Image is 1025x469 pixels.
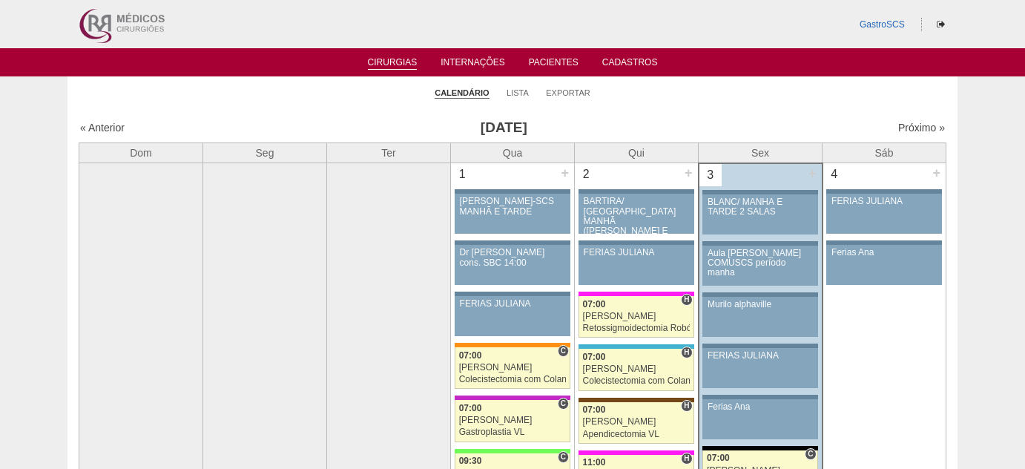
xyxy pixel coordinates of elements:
[823,142,946,163] th: Sáb
[707,453,730,463] span: 07:00
[583,376,690,386] div: Colecistectomia com Colangiografia VL
[702,348,817,388] a: FERIAS JULIANA
[708,249,813,278] div: Aula [PERSON_NAME] COMUSCS período manha
[459,403,482,413] span: 07:00
[368,57,418,70] a: Cirurgias
[460,299,566,309] div: FERIAS JULIANA
[699,164,722,186] div: 3
[455,194,570,234] a: [PERSON_NAME]-SCS MANHÃ E TARDE
[460,248,566,267] div: Dr [PERSON_NAME] cons. SBC 14:00
[558,163,571,183] div: +
[831,197,937,206] div: FERIAS JULIANA
[702,297,817,337] a: Murilo alphaville
[702,399,817,439] a: Ferias Ana
[460,197,566,216] div: [PERSON_NAME]-SCS MANHÃ E TARDE
[583,312,690,321] div: [PERSON_NAME]
[708,197,813,217] div: BLANC/ MANHÃ E TARDE 2 SALAS
[937,20,945,29] i: Sair
[682,163,695,183] div: +
[455,240,570,245] div: Key: Aviso
[579,450,694,455] div: Key: Pro Matre
[579,292,694,296] div: Key: Pro Matre
[583,430,690,439] div: Apendicectomia VL
[584,248,689,258] div: FERIAS JULIANA
[681,453,692,465] span: Hospital
[579,344,694,349] div: Key: Neomater
[80,122,125,134] a: « Anterior
[455,296,570,336] a: FERIAS JULIANA
[459,416,567,425] div: [PERSON_NAME]
[583,404,606,415] span: 07:00
[699,142,823,163] th: Sex
[529,57,579,72] a: Pacientes
[507,88,529,98] a: Lista
[702,246,817,286] a: Aula [PERSON_NAME] COMUSCS período manha
[455,292,570,296] div: Key: Aviso
[826,189,942,194] div: Key: Aviso
[546,88,590,98] a: Exportar
[558,451,569,463] span: Consultório
[451,142,575,163] th: Qua
[602,57,658,72] a: Cadastros
[435,88,489,99] a: Calendário
[79,142,203,163] th: Dom
[583,352,606,362] span: 07:00
[702,190,817,194] div: Key: Aviso
[558,345,569,357] span: Consultório
[579,402,694,444] a: H 07:00 [PERSON_NAME] Apendicectomia VL
[583,299,606,309] span: 07:00
[579,194,694,234] a: BARTIRA/ [GEOGRAPHIC_DATA] MANHÃ ([PERSON_NAME] E ANA)/ SANTA JOANA -TARDE
[806,164,819,183] div: +
[708,402,813,412] div: Ferias Ana
[826,240,942,245] div: Key: Aviso
[579,245,694,285] a: FERIAS JULIANA
[681,347,692,358] span: Hospital
[455,400,570,442] a: C 07:00 [PERSON_NAME] Gastroplastia VL
[681,400,692,412] span: Hospital
[805,448,816,460] span: Consultório
[459,427,567,437] div: Gastroplastia VL
[579,349,694,390] a: H 07:00 [PERSON_NAME] Colecistectomia com Colangiografia VL
[702,344,817,348] div: Key: Aviso
[823,163,846,186] div: 4
[702,446,817,450] div: Key: Blanc
[455,347,570,389] a: C 07:00 [PERSON_NAME] Colecistectomia com Colangiografia VL
[708,351,813,361] div: FERIAS JULIANA
[681,294,692,306] span: Hospital
[898,122,945,134] a: Próximo »
[579,189,694,194] div: Key: Aviso
[702,292,817,297] div: Key: Aviso
[860,19,905,30] a: GastroSCS
[575,142,699,163] th: Qui
[579,398,694,402] div: Key: Santa Joana
[930,163,943,183] div: +
[831,248,937,258] div: Ferias Ana
[575,163,598,186] div: 2
[702,241,817,246] div: Key: Aviso
[459,350,482,361] span: 07:00
[459,375,567,384] div: Colecistectomia com Colangiografia VL
[584,197,689,255] div: BARTIRA/ [GEOGRAPHIC_DATA] MANHÃ ([PERSON_NAME] E ANA)/ SANTA JOANA -TARDE
[579,296,694,338] a: H 07:00 [PERSON_NAME] Retossigmoidectomia Robótica
[455,343,570,347] div: Key: São Luiz - SCS
[558,398,569,410] span: Consultório
[579,240,694,245] div: Key: Aviso
[702,194,817,234] a: BLANC/ MANHÃ E TARDE 2 SALAS
[455,245,570,285] a: Dr [PERSON_NAME] cons. SBC 14:00
[583,364,690,374] div: [PERSON_NAME]
[455,396,570,400] div: Key: Maria Braido
[583,324,690,333] div: Retossigmoidectomia Robótica
[451,163,474,186] div: 1
[455,449,570,453] div: Key: Brasil
[459,363,567,373] div: [PERSON_NAME]
[583,457,606,468] span: 11:00
[441,57,505,72] a: Internações
[459,456,482,466] span: 09:30
[203,142,327,163] th: Seg
[327,142,451,163] th: Ter
[702,395,817,399] div: Key: Aviso
[826,245,942,285] a: Ferias Ana
[455,189,570,194] div: Key: Aviso
[583,417,690,427] div: [PERSON_NAME]
[288,117,720,139] h3: [DATE]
